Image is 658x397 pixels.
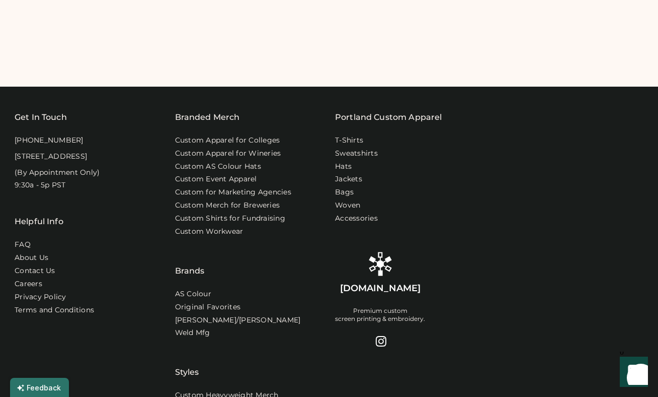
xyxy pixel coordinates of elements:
div: Helpful Info [15,216,63,228]
div: Styles [175,341,199,378]
a: About Us [15,253,48,263]
a: Accessories [335,214,378,224]
a: FAQ [15,240,31,250]
a: Custom Merch for Breweries [175,201,280,211]
iframe: Front Chat [610,352,653,395]
a: Portland Custom Apparel [335,111,442,123]
a: Weld Mfg [175,328,210,338]
a: Custom Workwear [175,227,243,237]
div: Get In Touch [15,111,67,123]
a: Custom Event Apparel [175,174,257,184]
div: Brands [175,240,205,277]
a: Jackets [335,174,362,184]
a: Custom Shirts for Fundraising [175,214,285,224]
div: [PHONE_NUMBER] [15,136,84,146]
div: [DOMAIN_NAME] [340,282,421,295]
a: AS Colour [175,289,211,299]
a: Custom Apparel for Wineries [175,149,281,159]
a: Custom for Marketing Agencies [175,187,291,197]
div: Terms and Conditions [15,305,94,315]
img: Rendered Logo - Screens [368,252,392,276]
div: (By Appointment Only) [15,168,100,178]
a: Careers [15,279,42,289]
div: Branded Merch [175,111,240,123]
a: T-Shirts [335,136,363,146]
div: Premium custom screen printing & embroidery. [335,307,425,323]
a: Original Favorites [175,302,241,312]
a: Custom Apparel for Colleges [175,136,280,146]
a: Woven [335,201,360,211]
a: Contact Us [15,266,55,276]
a: Hats [335,162,352,172]
a: Sweatshirts [335,149,378,159]
a: Privacy Policy [15,292,66,302]
a: Bags [335,187,354,197]
a: [PERSON_NAME]/[PERSON_NAME] [175,315,301,325]
div: [STREET_ADDRESS] [15,152,87,162]
div: 9:30a - 5p PST [15,180,66,190]
a: Custom AS Colour Hats [175,162,261,172]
